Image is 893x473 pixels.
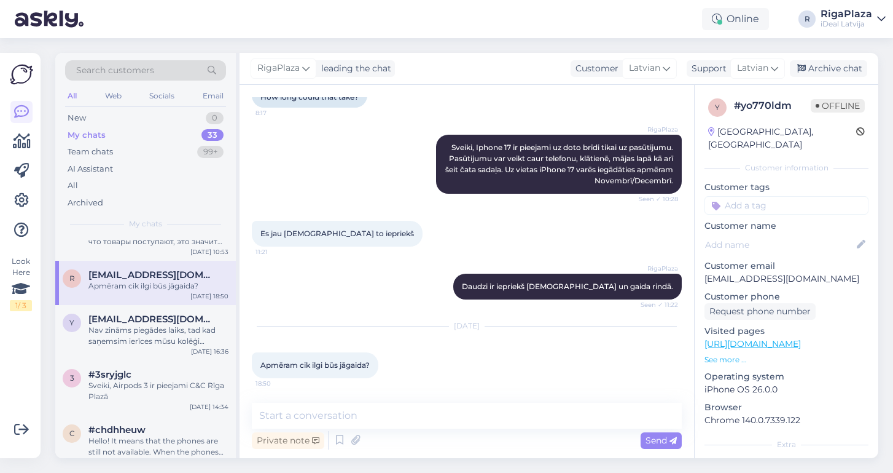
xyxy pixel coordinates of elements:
span: 3 [70,373,74,383]
div: Team chats [68,146,113,158]
span: Latvian [737,62,768,75]
span: #3sryjglc [88,369,131,380]
span: Daudzi ir iepriekš [DEMOGRAPHIC_DATA] un gaida rindā. [462,282,673,291]
div: Socials [147,88,177,104]
p: Chrome 140.0.7339.122 [704,414,868,427]
div: # yo770ldm [734,98,811,113]
div: RigaPlaza [821,9,872,19]
p: [EMAIL_ADDRESS][DOMAIN_NAME] [704,272,868,285]
div: [DATE] [252,320,682,332]
span: My chats [129,218,162,229]
div: My chats [68,129,106,141]
span: yerlans@yahoo.com [88,314,216,325]
span: #chdhheuw [88,424,146,435]
p: See more ... [704,354,868,365]
span: RigaPlaza [632,125,678,134]
input: Add a tag [704,196,868,215]
div: Archived [68,197,103,209]
div: 1 / 3 [10,300,32,311]
div: Apmēram cik ilgi būs jāgaida? [88,280,228,292]
span: 18:50 [255,379,302,388]
div: Look Here [10,256,32,311]
span: RigaPlaza [257,62,300,75]
div: Extra [704,439,868,450]
div: Customer [571,62,618,75]
div: Hello! It means that the phones are still not available. When the phones are gonna be available a... [88,435,228,458]
div: All [68,180,78,192]
span: Seen ✓ 10:28 [632,194,678,204]
input: Add name [705,238,854,252]
span: Search customers [76,64,154,77]
span: r [69,274,75,283]
div: leading the chat [316,62,391,75]
span: Send [645,435,677,446]
div: [DATE] 18:50 [190,292,228,301]
div: R [798,10,816,28]
p: Browser [704,401,868,414]
div: Support [687,62,727,75]
div: Sveiki, Airpods 3 ir pieejami C&C Rīga Plazā [88,380,228,402]
div: Web [103,88,124,104]
span: 8:17 [255,108,302,117]
div: Request phone number [704,303,816,320]
div: [DATE] 11:32 [192,458,228,467]
p: Customer email [704,260,868,272]
a: [URL][DOMAIN_NAME] [704,338,801,349]
p: Operating system [704,370,868,383]
div: [DATE] 16:36 [191,347,228,356]
span: Latvian [629,62,660,75]
div: Archive chat [790,60,867,77]
span: c [69,429,75,438]
div: [GEOGRAPHIC_DATA], [GEOGRAPHIC_DATA] [708,125,856,151]
div: New [68,112,86,124]
a: RigaPlazaiDeal Latvija [821,9,886,29]
p: Customer name [704,220,868,233]
span: RigaPlaza [632,264,678,273]
div: Online [702,8,769,30]
span: rednijs2017@gmail.com [88,269,216,280]
div: Email [200,88,226,104]
span: Offline [811,99,865,113]
p: Customer tags [704,181,868,194]
span: Apmēram cik ilgi būs jāgaida? [260,360,370,370]
div: Nav zināms piegādes laiks, tad kad saņemsim ierīces mūsu kolēģi sazināsies ar Jums. [88,325,228,347]
div: All [65,88,79,104]
span: y [69,318,74,327]
div: AI Assistant [68,163,113,175]
div: How long could that take? [252,87,367,108]
div: iDeal Latvija [821,19,872,29]
p: Notes [704,458,868,471]
p: iPhone OS 26.0.0 [704,383,868,396]
div: Customer information [704,162,868,173]
span: y [715,103,720,112]
div: 33 [201,129,224,141]
div: [DATE] 10:53 [190,247,228,256]
span: Es jau [DEMOGRAPHIC_DATA] to iepriekš [260,229,414,238]
img: Askly Logo [10,63,33,86]
span: Sveiki, Iphone 17 ir pieejami uz doto brīdi tikai uz pasūtijumu. Pasūtijumu var veikt caur telefo... [445,143,675,185]
span: 11:21 [255,247,302,256]
p: Visited pages [704,325,868,338]
span: Seen ✓ 11:22 [632,300,678,309]
div: 99+ [197,146,224,158]
p: Customer phone [704,290,868,303]
div: Private note [252,432,324,449]
div: [DATE] 14:34 [190,402,228,411]
div: 0 [206,112,224,124]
